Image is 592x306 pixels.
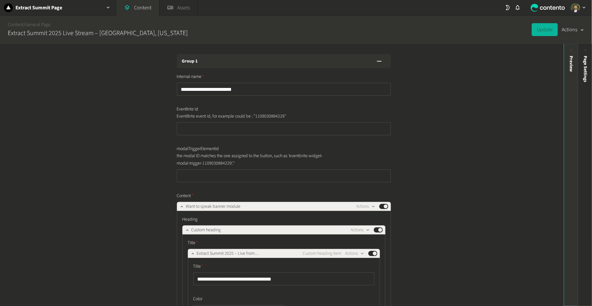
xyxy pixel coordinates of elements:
[351,226,370,234] button: Actions
[8,21,24,28] a: Content
[177,106,199,113] span: EvenBrite Id
[582,56,589,82] span: Page Settings
[177,73,204,80] span: Internal name
[191,227,221,234] span: Custom heading
[188,240,198,246] span: Title
[193,296,203,302] span: Color
[571,3,580,12] img: Arnold Alexander
[345,250,364,257] button: Actions
[197,250,287,257] span: Extract Summit 2025 – Live from Austin
[568,56,575,72] div: Preview
[177,152,324,167] p: the modal ID matches the one assigned to the button, such as 'eventbrite-widget-modal-trigger-110...
[562,23,584,36] button: Actions
[182,58,198,65] h3: Group 1
[182,216,198,223] span: Heading
[177,146,219,152] span: modalTriggerElementId
[532,23,558,36] button: Update
[186,203,241,210] span: Want to speak banner module
[303,250,342,257] span: Custom heading Item
[8,28,188,38] h2: Extract Summit 2025 Live Stream – [GEOGRAPHIC_DATA], [US_STATE]
[4,3,13,12] img: Extract Summit Page
[177,113,324,120] p: EventBrite event id, for example could be : "1109030884229"
[24,21,25,28] span: /
[356,203,375,210] button: Actions
[15,4,62,12] h2: Extract Summit Page
[177,193,194,199] span: Content
[25,21,50,28] a: General Page
[193,263,204,270] span: Title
